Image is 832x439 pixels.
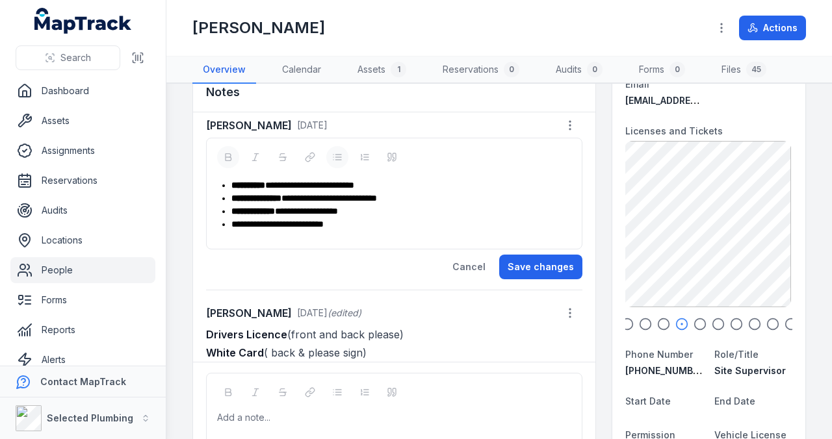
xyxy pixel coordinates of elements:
[10,197,155,223] a: Audits
[625,79,649,90] span: Email
[16,45,120,70] button: Search
[746,62,766,77] div: 45
[504,62,519,77] div: 0
[192,18,325,38] h1: [PERSON_NAME]
[34,8,132,34] a: MapTrack
[739,16,806,40] button: Actions
[206,325,582,398] p: (front and back please) ( back & please sign) (back please) received [DATE]
[432,56,530,84] a: Reservations0
[587,62,603,77] div: 0
[711,56,777,84] a: Files45
[625,395,671,407] span: Start Date
[297,119,328,131] span: [DATE]
[60,51,91,64] span: Search
[328,307,361,318] span: (edited)
[40,376,126,387] strong: Contact MapTrack
[499,255,582,279] button: Save changes
[10,347,155,373] a: Alerts
[192,56,256,84] a: Overview
[297,119,328,131] time: 8/20/2025, 10:29:20 AM
[10,227,155,253] a: Locations
[206,118,292,133] strong: [PERSON_NAME]
[629,56,695,84] a: Forms0
[10,108,155,134] a: Assets
[625,365,707,376] span: [PHONE_NUMBER]
[444,255,494,279] button: Cancel
[10,257,155,283] a: People
[10,287,155,313] a: Forms
[10,168,155,194] a: Reservations
[10,78,155,104] a: Dashboard
[206,83,240,101] h3: Notes
[10,317,155,343] a: Reports
[625,125,723,136] span: Licenses and Tickets
[297,307,328,318] span: [DATE]
[10,138,155,164] a: Assignments
[272,56,331,84] a: Calendar
[206,346,264,359] strong: White Card
[347,56,417,84] a: Assets1
[669,62,685,77] div: 0
[206,305,292,321] strong: [PERSON_NAME]
[545,56,613,84] a: Audits0
[391,62,406,77] div: 1
[714,349,759,360] span: Role/Title
[206,328,287,341] strong: Drivers Licence
[47,412,133,423] strong: Selected Plumbing
[714,365,786,376] span: Site Supervisor
[625,95,782,106] span: [EMAIL_ADDRESS][DOMAIN_NAME]
[297,307,328,318] time: 8/29/2025, 2:11:00 PM
[625,349,693,360] span: Phone Number
[714,395,755,407] span: End Date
